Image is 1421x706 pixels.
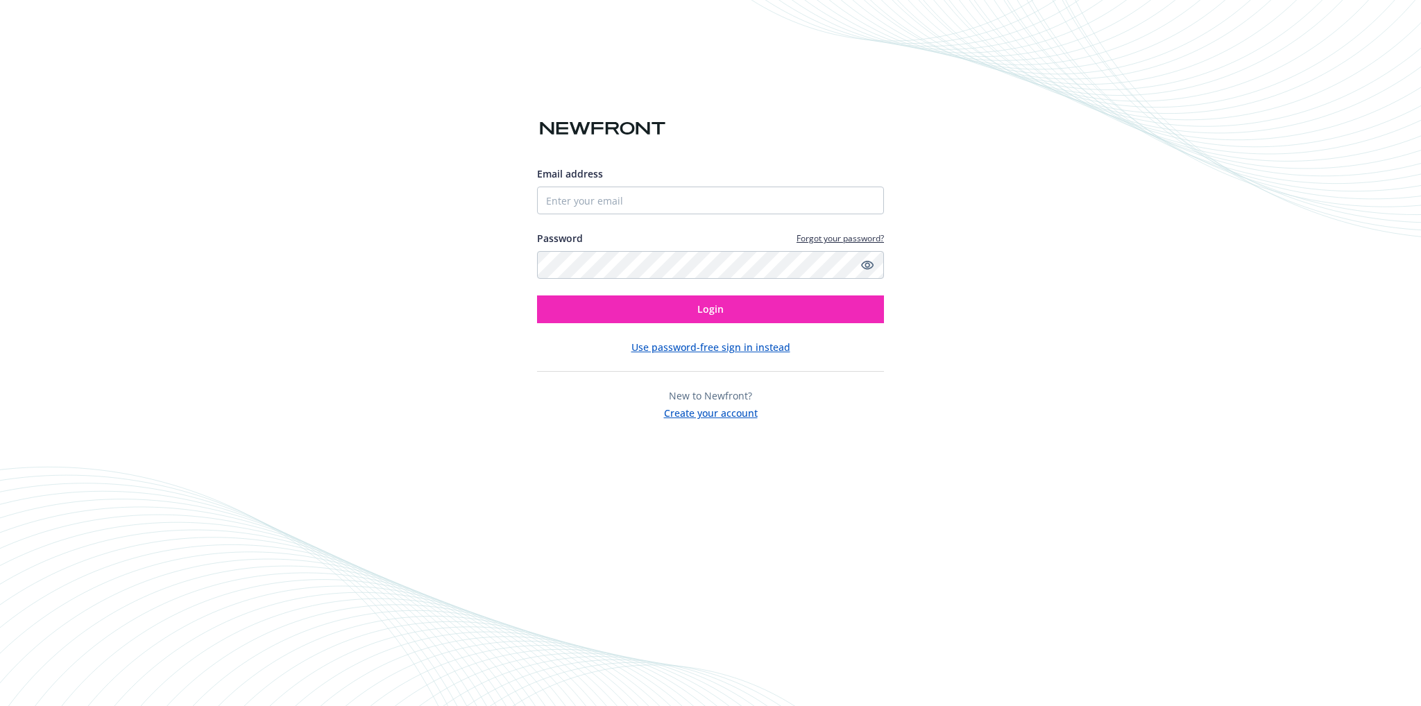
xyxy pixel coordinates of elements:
[537,167,603,180] span: Email address
[537,295,884,323] button: Login
[669,389,752,402] span: New to Newfront?
[537,117,668,141] img: Newfront logo
[537,231,583,246] label: Password
[631,340,790,354] button: Use password-free sign in instead
[537,187,884,214] input: Enter your email
[537,251,884,279] input: Enter your password
[797,232,884,244] a: Forgot your password?
[859,257,876,273] a: Show password
[697,302,724,316] span: Login
[664,403,758,420] button: Create your account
